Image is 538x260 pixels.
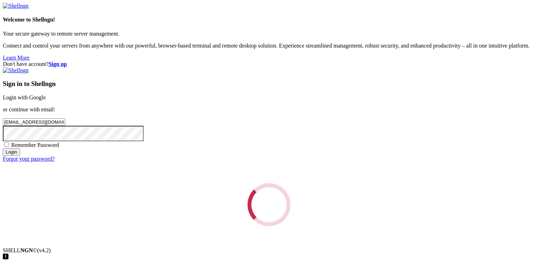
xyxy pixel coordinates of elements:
[3,118,65,126] input: Email address
[3,67,29,74] img: Shellngn
[3,43,535,49] p: Connect and control your servers from anywhere with our powerful, browser-based terminal and remo...
[37,247,51,253] span: 4.2.0
[3,106,535,113] p: or continue with email:
[20,247,33,253] b: NGN
[4,142,9,147] input: Remember Password
[3,61,535,67] div: Don't have account?
[11,142,59,148] span: Remember Password
[49,61,67,67] a: Sign up
[3,55,30,61] a: Learn More
[3,148,20,156] input: Login
[3,247,51,253] span: SHELL ©
[3,80,535,88] h3: Sign in to Shellngn
[3,31,535,37] p: Your secure gateway to remote server management.
[3,94,46,100] a: Login with Google
[3,156,55,162] a: Forgot your password?
[3,3,29,9] img: Shellngn
[3,17,535,23] h4: Welcome to Shellngn!
[240,176,298,233] div: Loading...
